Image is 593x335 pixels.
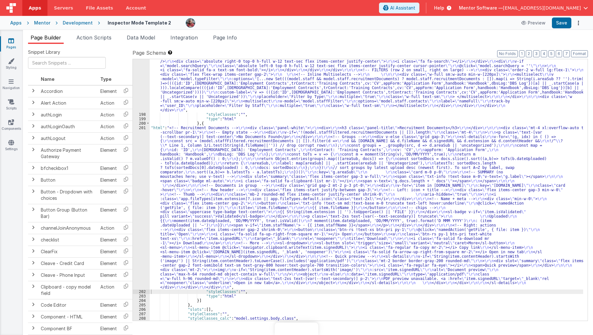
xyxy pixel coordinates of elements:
[98,323,119,334] td: Element
[38,299,98,311] td: Code Editor
[552,17,571,28] button: Save
[98,281,119,299] td: Action
[38,269,98,281] td: Cleave - Phone Input
[541,50,547,57] button: 4
[38,204,98,222] td: Button Group (Button Bar)
[133,112,150,117] div: 198
[133,312,150,316] div: 207
[54,5,73,11] span: Servers
[38,162,98,174] td: bfcheckbox1
[98,121,119,132] td: Action
[98,269,119,281] td: Element
[98,144,119,162] td: Element
[38,281,98,299] td: Clipboard - copy model field
[38,222,98,234] td: channelJoinAnonymous
[526,50,532,57] button: 2
[100,76,111,82] span: Type
[63,20,93,26] div: Development
[98,162,119,174] td: Element
[379,3,419,13] button: AI Assistant
[571,50,588,57] button: Format
[98,257,119,269] td: Element
[434,5,444,11] span: Help
[133,294,150,298] div: 203
[563,50,570,57] button: 7
[556,50,562,57] button: 6
[38,311,98,323] td: Component - HTML
[31,34,61,41] span: Page Builder
[548,50,554,57] button: 5
[38,186,98,204] td: Button - Dropdown with choices
[34,20,50,26] div: Mentor
[38,323,98,334] td: Component BF
[98,174,119,186] td: Element
[98,109,119,121] td: Action
[186,18,195,27] img: eba322066dbaa00baf42793ca2fab581
[38,97,98,109] td: Alert Action
[76,34,111,41] span: Action Scripts
[38,234,98,246] td: checklist
[133,321,150,325] div: 209
[390,5,415,11] span: AI Assistant
[133,298,150,303] div: 204
[133,307,150,312] div: 206
[38,132,98,144] td: authLogout
[10,20,22,26] div: Apps
[38,109,98,121] td: authLogin
[38,85,98,97] td: Accordion
[213,34,237,41] span: Page Info
[98,222,119,234] td: Action
[98,246,119,257] td: Element
[41,76,54,82] span: Name
[98,311,119,323] td: Element
[574,18,583,27] button: Options
[133,117,150,121] div: 199
[503,5,581,11] span: [EMAIL_ADDRESS][DOMAIN_NAME]
[38,246,98,257] td: ClearFix
[29,5,41,11] span: Apps
[38,174,98,186] td: Button
[133,46,150,112] div: 197
[533,50,539,57] button: 3
[519,50,525,57] button: 1
[133,316,150,321] div: 208
[132,49,166,57] span: Page Schema
[108,20,171,25] h4: Inspector Mode Template 2
[497,50,518,57] button: No Folds
[98,85,119,97] td: Element
[170,34,198,41] span: Integration
[38,144,98,162] td: Authorize Payment Gateway
[133,303,150,307] div: 205
[38,121,98,132] td: authLoginOauth
[459,5,588,11] button: Mentor Software — [EMAIL_ADDRESS][DOMAIN_NAME]
[28,49,60,55] span: Snippet Library
[98,234,119,246] td: Element
[127,34,155,41] span: Data Model
[98,97,119,109] td: Action
[133,126,150,290] div: 201
[133,121,150,126] div: 200
[86,5,113,11] span: File Assets
[98,186,119,204] td: Element
[98,299,119,311] td: Element
[133,290,150,294] div: 202
[98,204,119,222] td: Element
[38,257,98,269] td: Cleave - Credit Card
[459,5,503,11] span: Mentor Software —
[518,18,549,28] button: Preview
[98,132,119,144] td: Action
[28,57,106,69] input: Search Snippets ...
